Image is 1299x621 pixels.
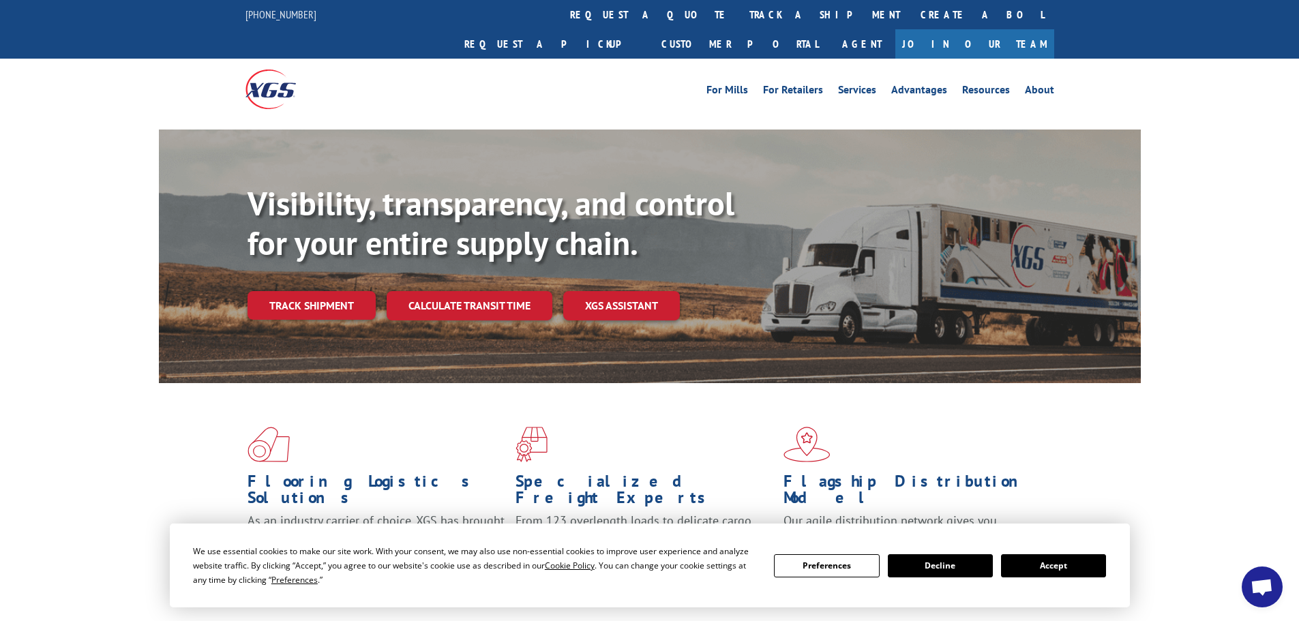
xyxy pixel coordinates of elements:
[248,513,505,561] span: As an industry carrier of choice, XGS has brought innovation and dedication to flooring logistics...
[248,182,734,264] b: Visibility, transparency, and control for your entire supply chain.
[783,427,831,462] img: xgs-icon-flagship-distribution-model-red
[170,524,1130,607] div: Cookie Consent Prompt
[516,513,773,573] p: From 123 overlength loads to delicate cargo, our experienced staff knows the best way to move you...
[783,473,1041,513] h1: Flagship Distribution Model
[888,554,993,577] button: Decline
[248,473,505,513] h1: Flooring Logistics Solutions
[1001,554,1106,577] button: Accept
[563,291,680,320] a: XGS ASSISTANT
[454,29,651,59] a: Request a pickup
[193,544,758,587] div: We use essential cookies to make our site work. With your consent, we may also use non-essential ...
[545,560,595,571] span: Cookie Policy
[1025,85,1054,100] a: About
[248,291,376,320] a: Track shipment
[895,29,1054,59] a: Join Our Team
[891,85,947,100] a: Advantages
[828,29,895,59] a: Agent
[516,473,773,513] h1: Specialized Freight Experts
[271,574,318,586] span: Preferences
[774,554,879,577] button: Preferences
[763,85,823,100] a: For Retailers
[838,85,876,100] a: Services
[245,7,316,21] a: [PHONE_NUMBER]
[962,85,1010,100] a: Resources
[516,427,548,462] img: xgs-icon-focused-on-flooring-red
[248,427,290,462] img: xgs-icon-total-supply-chain-intelligence-red
[651,29,828,59] a: Customer Portal
[387,291,552,320] a: Calculate transit time
[783,513,1034,545] span: Our agile distribution network gives you nationwide inventory management on demand.
[1242,566,1283,607] div: Open chat
[706,85,748,100] a: For Mills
